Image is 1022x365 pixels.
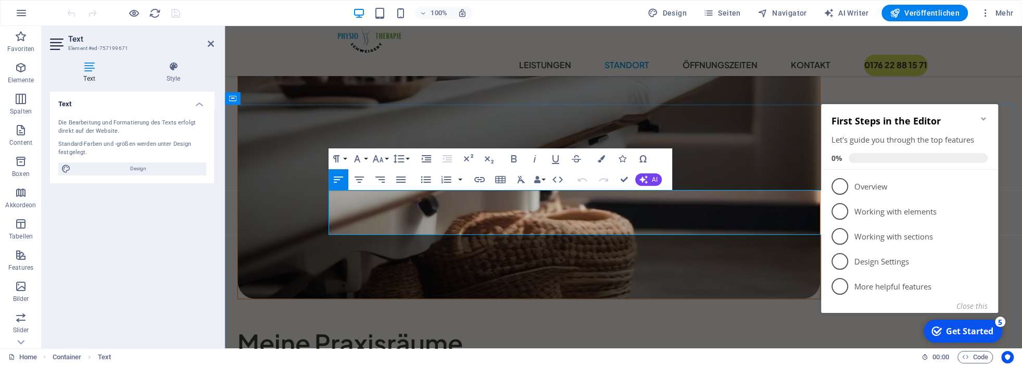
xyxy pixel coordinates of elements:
[940,353,941,361] span: :
[532,169,547,190] button: Data Bindings
[479,148,499,169] button: Subscript
[633,148,653,169] button: Special Characters
[107,226,185,249] div: Get Started 5 items remaining, 0% complete
[644,5,691,21] button: Design
[566,148,586,169] button: Strikethrough
[490,169,510,190] button: Insert Table
[431,7,447,19] h6: 100%
[9,232,33,241] p: Tabellen
[10,107,32,116] p: Spalten
[58,140,206,157] div: Standard-Farben und -größen werden unter Design festgelegt.
[703,8,741,18] span: Seiten
[962,351,988,363] span: Code
[470,169,489,190] button: Insert Link
[68,34,214,44] h2: Text
[525,148,545,169] button: Italic (Ctrl+I)
[8,263,33,272] p: Features
[957,351,993,363] button: Code
[50,92,214,110] h4: Text
[699,5,745,21] button: Seiten
[4,130,181,155] li: Working with sections
[391,169,411,190] button: Align Justify
[68,44,193,53] h3: Element #ed-757199671
[511,169,531,190] button: Clear Formatting
[37,162,162,173] p: Design Settings
[548,169,567,190] button: HTML
[4,80,181,105] li: Overview
[417,148,436,169] button: Increase Indent
[980,8,1013,18] span: Mehr
[329,148,348,169] button: Paragraph Format
[612,148,632,169] button: Icons
[890,8,960,18] span: Veröffentlichen
[5,201,36,209] p: Akkordeon
[58,119,206,136] div: Die Bearbeitung und Formatierung des Texts erfolgt direkt auf der Website.
[458,148,478,169] button: Superscript
[178,223,188,233] div: 5
[7,45,34,53] p: Favoriten
[614,169,634,190] button: Confirm (Ctrl+⏎)
[53,351,111,363] nav: breadcrumb
[573,169,592,190] button: Undo (Ctrl+Z)
[15,41,171,52] div: Let's guide you through the top features
[129,232,176,243] div: Get Started
[15,59,32,69] span: 0%
[9,139,32,147] p: Content
[504,148,524,169] button: Bold (Ctrl+B)
[12,170,30,178] p: Boxen
[644,5,691,21] div: Design (Strg+Alt+Y)
[594,169,613,190] button: Redo (Ctrl+Shift+Z)
[436,169,456,190] button: Ordered List
[149,7,161,19] i: Seite neu laden
[58,162,206,175] button: Design
[416,169,436,190] button: Unordered List
[370,169,390,190] button: Align Right
[546,148,565,169] button: Underline (Ctrl+U)
[391,148,411,169] button: Line Height
[37,187,162,198] p: More helpful features
[976,5,1017,21] button: Mehr
[37,137,162,148] p: Working with sections
[922,351,949,363] h6: Session-Zeit
[1001,351,1014,363] button: Usercentrics
[456,169,464,190] button: Ordered List
[648,8,687,18] span: Design
[98,351,111,363] span: Klick zum Auswählen. Doppelklick zum Bearbeiten
[133,61,214,83] h4: Style
[458,8,467,18] i: Bei Größenänderung Zoomstufe automatisch an das gewählte Gerät anpassen.
[437,148,457,169] button: Decrease Indent
[37,112,162,123] p: Working with elements
[415,7,452,19] button: 100%
[13,295,29,303] p: Bilder
[140,207,171,217] button: Close this
[37,87,162,98] p: Overview
[162,21,171,29] div: Minimize checklist
[349,169,369,190] button: Align Center
[635,173,662,186] button: AI
[370,148,390,169] button: Font Size
[652,177,658,183] span: AI
[8,351,37,363] a: Klick, um Auswahl aufzuheben. Doppelklick öffnet Seitenverwaltung
[758,8,807,18] span: Navigator
[4,105,181,130] li: Working with elements
[349,148,369,169] button: Font Family
[8,76,34,84] p: Elemente
[74,162,203,175] span: Design
[819,5,873,21] button: AI Writer
[50,61,133,83] h4: Text
[932,351,949,363] span: 00 00
[148,7,161,19] button: reload
[824,8,869,18] span: AI Writer
[881,5,968,21] button: Veröffentlichen
[128,7,140,19] button: Klicke hier, um den Vorschau-Modus zu verlassen
[329,169,348,190] button: Align Left
[4,155,181,180] li: Design Settings
[15,21,171,33] h2: First Steps in the Editor
[53,351,82,363] span: Klick zum Auswählen. Doppelklick zum Bearbeiten
[13,326,29,334] p: Slider
[591,148,611,169] button: Colors
[753,5,811,21] button: Navigator
[4,180,181,205] li: More helpful features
